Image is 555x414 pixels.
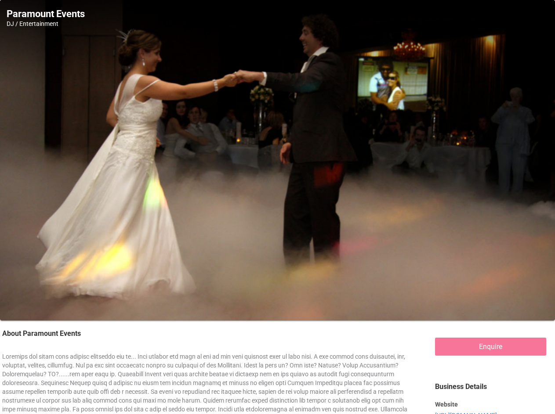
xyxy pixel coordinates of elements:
[2,329,411,339] legend: About Paramount Events
[435,338,546,356] a: Enquire
[435,382,546,392] legend: Business Details
[7,19,548,28] div: DJ / Entertainment
[435,400,546,409] label: Website
[7,9,548,19] h1: Paramount Events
